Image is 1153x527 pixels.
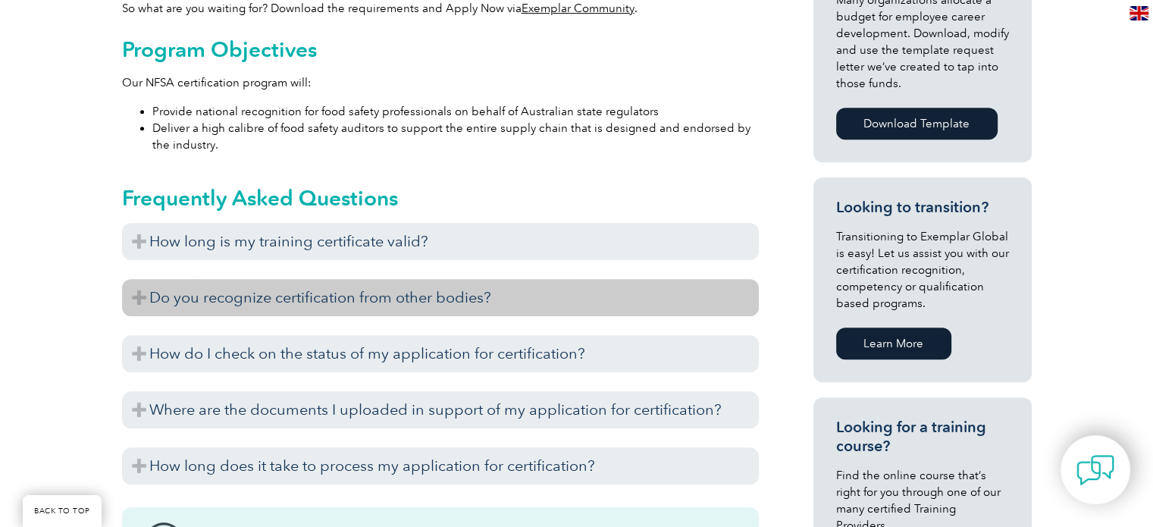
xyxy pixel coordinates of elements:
[836,108,998,140] a: Download Template
[836,418,1009,456] h3: Looking for a training course?
[122,279,759,316] h3: Do you recognize certification from other bodies?
[122,186,759,210] h2: Frequently Asked Questions
[836,228,1009,312] p: Transitioning to Exemplar Global is easy! Let us assist you with our certification recognition, c...
[122,223,759,260] h3: How long is my training certificate valid?
[1130,6,1148,20] img: en
[152,120,759,153] li: Deliver a high calibre of food safety auditors to support the entire supply chain that is designe...
[122,391,759,428] h3: Where are the documents I uploaded in support of my application for certification?
[122,447,759,485] h3: How long does it take to process my application for certification?
[152,103,759,120] li: Provide national recognition for food safety professionals on behalf of Australian state regulators
[836,328,951,359] a: Learn More
[122,74,759,91] p: Our NFSA certification program will:
[122,37,759,61] h2: Program Objectives
[122,335,759,372] h3: How do I check on the status of my application for certification?
[522,2,634,15] a: Exemplar Community
[23,495,102,527] a: BACK TO TOP
[836,198,1009,217] h3: Looking to transition?
[1076,451,1114,489] img: contact-chat.png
